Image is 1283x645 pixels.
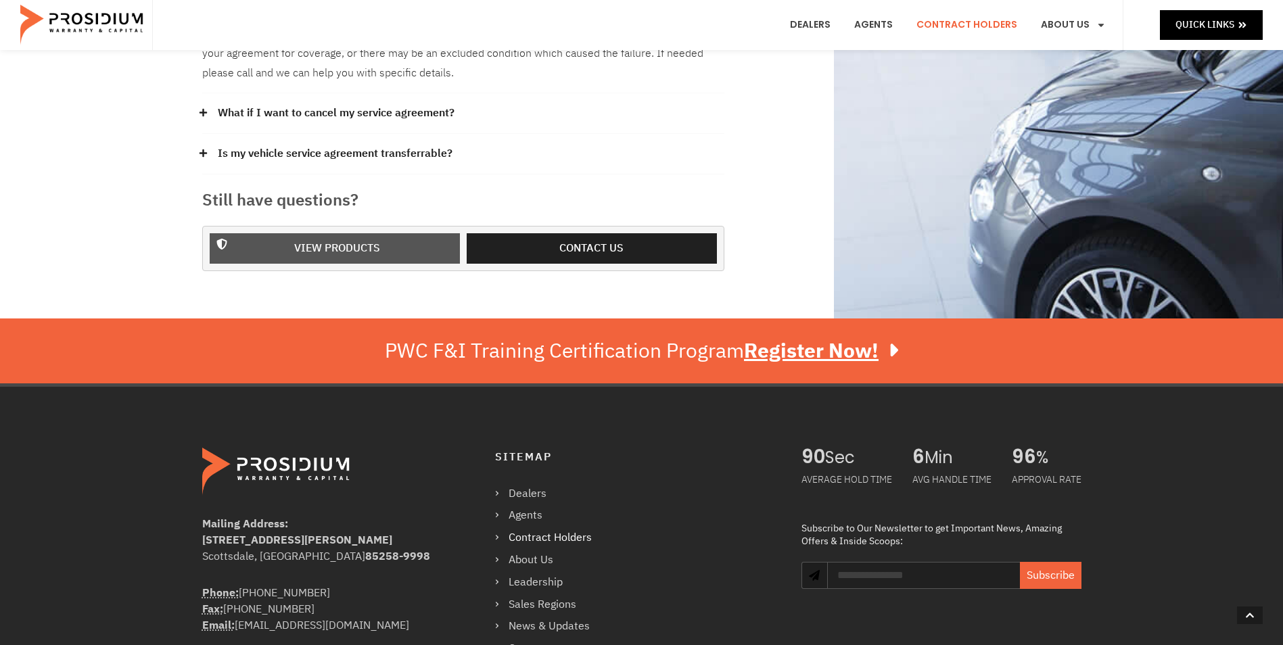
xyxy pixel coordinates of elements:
[495,595,605,615] a: Sales Regions
[202,585,441,634] div: [PHONE_NUMBER] [PHONE_NUMBER] [EMAIL_ADDRESS][DOMAIN_NAME]
[218,144,452,164] a: Is my vehicle service agreement transferrable?
[1036,448,1081,468] span: %
[827,562,1081,602] form: Newsletter Form
[202,532,392,548] b: [STREET_ADDRESS][PERSON_NAME]
[495,573,605,592] a: Leadership
[1012,468,1081,492] div: APPROVAL RATE
[202,617,235,634] abbr: Email Address
[202,188,724,212] h3: Still have questions?
[801,448,825,468] span: 90
[495,506,605,525] a: Agents
[467,233,717,264] a: Contact us
[218,103,454,123] a: What if I want to cancel my service agreement?
[202,601,223,617] abbr: Fax
[365,548,430,565] b: 85258-9998
[495,484,605,504] a: Dealers
[495,550,605,570] a: About Us
[202,601,223,617] strong: Fax:
[1012,448,1036,468] span: 96
[825,448,892,468] span: Sec
[202,548,441,565] div: Scottsdale, [GEOGRAPHIC_DATA]
[1020,562,1081,589] button: Subscribe
[202,516,288,532] b: Mailing Address:
[912,448,925,468] span: 6
[495,528,605,548] a: Contract Holders
[202,585,239,601] abbr: Phone Number
[495,617,605,636] a: News & Updates
[1175,16,1234,33] span: Quick Links
[1160,10,1263,39] a: Quick Links
[202,617,235,634] strong: Email:
[202,93,724,134] div: What if I want to cancel my service agreement?
[202,134,724,174] div: Is my vehicle service agreement transferrable?
[385,339,898,363] div: PWC F&I Training Certification Program
[801,468,892,492] div: AVERAGE HOLD TIME
[912,468,992,492] div: AVG HANDLE TIME
[210,233,460,264] a: View Products
[294,239,380,258] span: View Products
[801,522,1081,548] div: Subscribe to Our Newsletter to get Important News, Amazing Offers & Inside Scoops:
[559,239,624,258] span: Contact us
[744,335,879,366] u: Register Now!
[495,448,774,467] h4: Sitemap
[202,585,239,601] strong: Phone:
[1027,567,1075,583] span: Subscribe
[925,448,992,468] span: Min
